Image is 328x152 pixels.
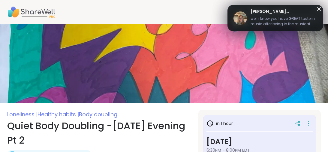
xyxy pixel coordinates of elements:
[206,120,233,127] h3: in 1 hour
[7,111,38,118] span: Loneliness |
[38,111,79,118] span: Healthy habits |
[233,8,317,28] a: Jill_LadyOfTheMountain[PERSON_NAME]...well i know you have GREAT taste in music after being in th...
[7,119,191,147] h1: Quiet Body Doubling -[DATE] Evening Pt 2
[206,136,313,147] h3: [DATE]
[251,16,317,28] span: well i know you have GREAT taste in music after being in the musical healing sessions with you
[251,8,317,15] span: [PERSON_NAME]...
[233,11,247,25] img: Jill_LadyOfTheMountain
[7,2,55,23] img: ShareWell Nav Logo
[79,111,117,118] span: Body doubling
